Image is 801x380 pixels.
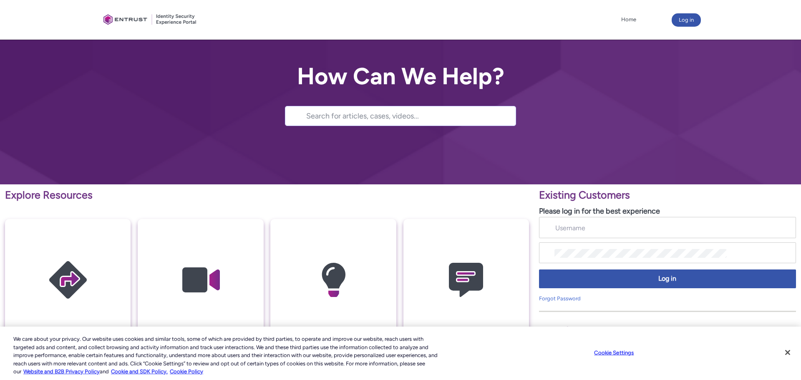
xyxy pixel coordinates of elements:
input: Username [554,224,727,232]
img: Video Guides [161,235,240,325]
div: We care about your privacy. Our website uses cookies and similar tools, some of which are provide... [13,335,441,376]
img: Contact Support [426,235,506,325]
p: Please log in for the best experience [539,206,796,217]
a: More information about our cookie policy., opens in a new tab [23,368,100,375]
button: Log in [539,269,796,288]
h2: How Can We Help? [285,63,516,89]
button: Search [285,106,306,126]
button: Cookie Settings [588,345,640,361]
a: Forgot Password [539,295,581,302]
img: Getting Started [28,235,108,325]
a: Home [619,13,638,26]
p: Existing Customers [539,187,796,203]
a: Cookie and SDK Policy. [111,368,168,375]
a: Cookie Policy [170,368,203,375]
p: Explore Resources [5,187,529,203]
img: Knowledge Articles [294,235,373,325]
span: Log in [544,274,791,284]
button: Close [778,343,797,362]
button: Log in [672,13,701,27]
input: Search for articles, cases, videos... [306,106,516,126]
p: New Customers [539,323,796,339]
